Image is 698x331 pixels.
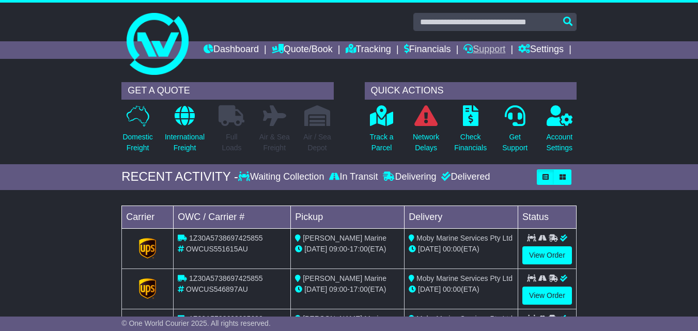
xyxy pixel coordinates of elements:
a: DomesticFreight [122,105,153,159]
a: Financials [404,41,451,59]
span: [DATE] [418,245,441,253]
span: 00:00 [443,285,461,293]
td: OWC / Carrier # [174,206,291,228]
div: Waiting Collection [238,171,327,183]
p: Full Loads [219,132,244,153]
p: Account Settings [546,132,572,153]
p: Check Financials [454,132,487,153]
a: View Order [522,246,572,264]
a: AccountSettings [546,105,573,159]
a: InternationalFreight [164,105,205,159]
div: RECENT ACTIVITY - [121,169,238,184]
span: Moby Marine Services Pty Ltd [416,274,513,282]
span: 1Z30A5738697425855 [189,274,262,282]
div: Delivering [380,171,439,183]
td: Status [518,206,577,228]
a: NetworkDelays [412,105,440,159]
span: [DATE] [418,285,441,293]
span: [PERSON_NAME] Marine [303,274,386,282]
td: Carrier [122,206,174,228]
a: Settings [518,41,564,59]
p: Air / Sea Depot [303,132,331,153]
td: Delivery [405,206,518,228]
span: 1Z30A5738693685626 [189,314,262,323]
img: GetCarrierServiceLogo [139,238,157,259]
p: Network Delays [413,132,439,153]
span: Moby Marine Services Pty Ltd [416,234,513,242]
span: 17:00 [350,285,368,293]
a: GetSupport [502,105,528,159]
span: [DATE] [304,245,327,253]
span: [PERSON_NAME] Marine [303,314,386,323]
a: CheckFinancials [454,105,487,159]
div: Delivered [439,171,490,183]
a: Support [463,41,505,59]
a: Quote/Book [272,41,333,59]
div: In Transit [327,171,380,183]
td: Pickup [291,206,405,228]
span: 00:00 [443,245,461,253]
div: (ETA) [409,244,514,255]
a: View Order [522,287,572,305]
div: - (ETA) [295,284,400,295]
a: Track aParcel [369,105,394,159]
span: [DATE] [304,285,327,293]
span: 09:00 [329,245,347,253]
a: Tracking [346,41,391,59]
span: OWCUS551615AU [186,245,248,253]
span: [PERSON_NAME] Marine [303,234,386,242]
span: 09:00 [329,285,347,293]
span: Moby Marine Services Pty Ltd [416,314,513,323]
span: OWCUS546897AU [186,285,248,293]
p: Get Support [502,132,528,153]
img: GetCarrierServiceLogo [139,278,157,299]
span: 17:00 [350,245,368,253]
p: Domestic Freight [122,132,152,153]
span: 1Z30A5738697425855 [189,234,262,242]
span: © One World Courier 2025. All rights reserved. [121,319,271,327]
div: (ETA) [409,284,514,295]
p: Track a Parcel [369,132,393,153]
div: QUICK ACTIONS [365,82,577,100]
div: GET A QUOTE [121,82,333,100]
p: International Freight [165,132,205,153]
p: Air & Sea Freight [259,132,290,153]
a: Dashboard [204,41,259,59]
div: - (ETA) [295,244,400,255]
